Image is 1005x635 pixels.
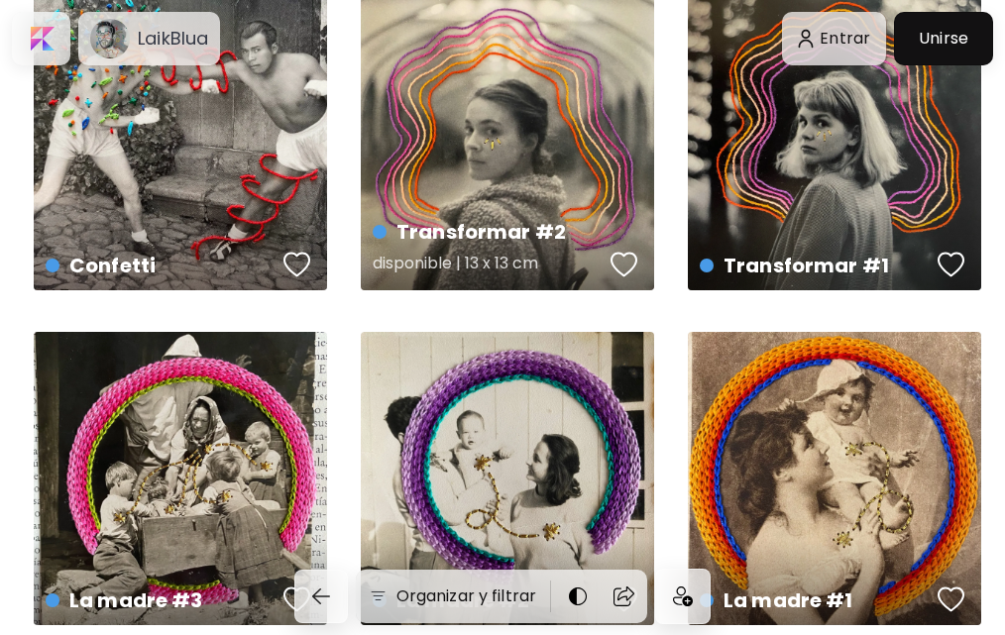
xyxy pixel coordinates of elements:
[673,586,693,606] img: icon
[46,585,277,615] h4: La madre #3
[361,332,654,625] a: La madre #2favoriteshttps://cdn.kaleido.art/CDN/Artwork/52404/Primary/medium.webp?updated=241931
[294,570,348,623] button: back
[294,570,356,623] a: back
[373,217,604,247] h4: Transformar #2
[279,580,316,619] button: favorites
[894,12,993,65] a: Unirse
[138,27,208,51] h6: LaikBlua
[34,332,327,625] a: La madre #3favoriteshttps://cdn.kaleido.art/CDN/Artwork/52406/Primary/medium.webp?updated=241952
[933,580,970,619] button: favorites
[396,584,536,608] h6: Organizar y filtrar
[688,332,981,625] a: La madre #1favoriteshttps://cdn.kaleido.art/CDN/Artwork/52402/Primary/medium.webp?updated=241906
[373,247,604,286] h5: disponible | 13 x 13 cm
[933,245,970,284] button: favorites
[309,584,333,608] img: back
[700,585,931,615] h4: La madre #1
[279,245,316,284] button: favorites
[606,245,643,284] button: favorites
[700,251,931,280] h4: Transformar #1
[46,251,277,280] h4: Confetti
